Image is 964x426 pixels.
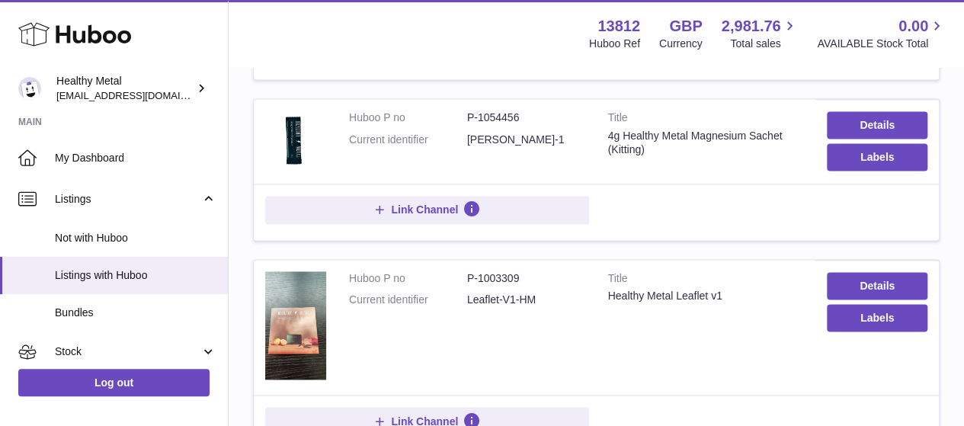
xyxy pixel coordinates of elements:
[467,271,585,286] dd: P-1003309
[597,16,640,37] strong: 13812
[827,111,927,139] a: Details
[349,111,467,125] dt: Huboo P no
[391,203,458,216] span: Link Channel
[608,111,805,129] strong: Title
[467,133,585,147] dd: [PERSON_NAME]-1
[467,111,585,125] dd: P-1054456
[55,231,216,245] span: Not with Huboo
[608,289,805,303] div: Healthy Metal Leaflet v1
[265,271,326,380] img: Healthy Metal Leaflet v1
[817,37,946,51] span: AVAILABLE Stock Total
[349,271,467,286] dt: Huboo P no
[827,272,927,299] a: Details
[659,37,703,51] div: Currency
[898,16,928,37] span: 0.00
[722,16,799,51] a: 2,981.76 Total sales
[55,306,216,320] span: Bundles
[669,16,702,37] strong: GBP
[827,304,927,332] button: Labels
[608,271,805,290] strong: Title
[730,37,798,51] span: Total sales
[55,151,216,165] span: My Dashboard
[56,89,224,101] span: [EMAIL_ADDRESS][DOMAIN_NAME]
[467,293,585,307] dd: Leaflet-V1-HM
[55,268,216,283] span: Listings with Huboo
[18,369,210,396] a: Log out
[349,133,467,147] dt: Current identifier
[817,16,946,51] a: 0.00 AVAILABLE Stock Total
[265,111,326,169] img: 4g Healthy Metal Magnesium Sachet (Kitting)
[722,16,781,37] span: 2,981.76
[265,196,589,223] button: Link Channel
[608,129,805,158] div: 4g Healthy Metal Magnesium Sachet (Kitting)
[827,143,927,171] button: Labels
[55,344,200,359] span: Stock
[18,77,41,100] img: internalAdmin-13812@internal.huboo.com
[589,37,640,51] div: Huboo Ref
[349,293,467,307] dt: Current identifier
[55,192,200,207] span: Listings
[56,74,194,103] div: Healthy Metal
